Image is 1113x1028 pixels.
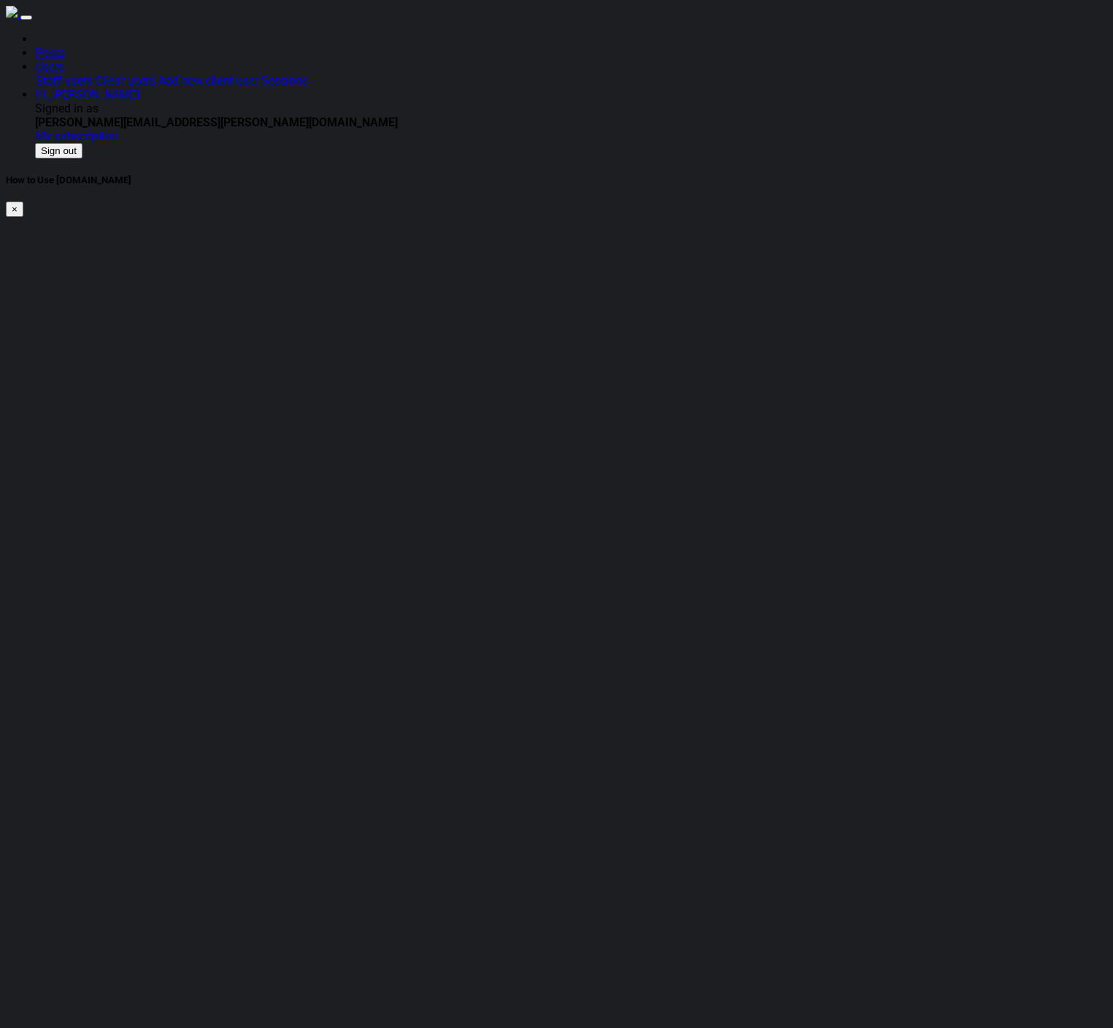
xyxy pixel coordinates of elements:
[6,6,18,18] img: sparktrade.png
[35,101,1107,129] div: Signed in as
[35,88,139,101] a: Hi, [PERSON_NAME]
[261,74,307,88] a: Sessions
[158,74,258,88] a: Add new client user
[35,101,1107,158] div: Users
[6,202,23,217] button: ×
[35,129,118,143] a: My subscription
[35,46,64,60] a: Posts
[35,74,92,88] a: Staff users
[12,204,18,215] span: ×
[35,143,82,158] button: Sign out
[35,115,398,129] b: [PERSON_NAME][EMAIL_ADDRESS][PERSON_NAME][DOMAIN_NAME]
[20,15,32,20] button: Toggle navigation
[35,74,1107,88] div: Users
[35,60,63,74] a: Users
[6,174,1107,185] h5: How to Use [DOMAIN_NAME]
[95,74,155,88] a: Client users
